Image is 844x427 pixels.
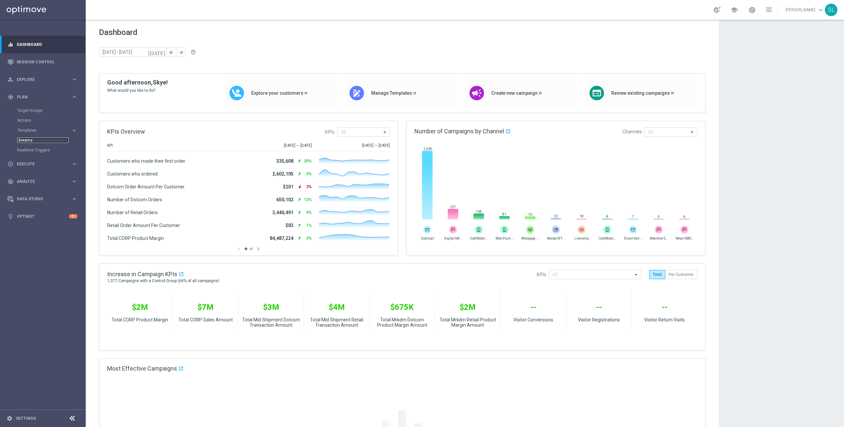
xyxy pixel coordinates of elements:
[17,128,78,133] button: Templates keyboard_arrow_right
[71,76,77,82] i: keyboard_arrow_right
[17,53,77,71] a: Mission Control
[7,214,78,219] button: lightbulb Optibot 1
[8,94,71,100] div: Plan
[8,161,71,167] div: Execute
[7,196,78,202] button: Data Studio keyboard_arrow_right
[7,161,78,167] button: play_circle_outline Execute keyboard_arrow_right
[17,197,71,201] span: Data Studio
[17,162,71,166] span: Execute
[8,42,14,48] i: equalizer
[71,94,77,100] i: keyboard_arrow_right
[7,415,13,421] i: settings
[17,138,69,143] a: Streams
[8,53,77,71] div: Mission Control
[17,78,71,82] span: Explore
[8,179,14,184] i: track_changes
[731,6,738,14] span: school
[7,42,78,47] button: equalizer Dashboard
[7,94,78,100] button: gps_fixed Plan keyboard_arrow_right
[7,59,78,65] button: Mission Control
[825,4,837,16] div: SL
[17,208,69,225] a: Optibot
[8,161,14,167] i: play_circle_outline
[17,108,69,113] a: Target Groups
[71,196,77,202] i: keyboard_arrow_right
[8,36,77,53] div: Dashboard
[8,77,71,82] div: Explore
[8,196,71,202] div: Data Studio
[17,118,69,123] a: Actions
[17,36,77,53] a: Dashboard
[17,180,71,183] span: Analyze
[817,6,824,14] span: keyboard_arrow_down
[17,135,85,145] div: Streams
[17,145,85,155] div: Realtime Triggers
[8,213,14,219] i: lightbulb
[7,77,78,82] button: person_search Explore keyboard_arrow_right
[8,77,14,82] i: person_search
[17,115,85,125] div: Actions
[71,127,77,134] i: keyboard_arrow_right
[17,106,85,115] div: Target Groups
[17,128,71,132] div: Templates
[71,178,77,184] i: keyboard_arrow_right
[69,214,77,218] div: 1
[17,148,69,153] a: Realtime Triggers
[71,161,77,167] i: keyboard_arrow_right
[8,94,14,100] i: gps_fixed
[7,179,78,184] button: track_changes Analyze keyboard_arrow_right
[17,95,71,99] span: Plan
[16,416,36,420] a: Settings
[8,179,71,184] div: Analyze
[17,125,85,135] div: Templates
[17,128,65,132] span: Templates
[785,5,825,15] a: [PERSON_NAME]keyboard_arrow_down
[8,208,77,225] div: Optibot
